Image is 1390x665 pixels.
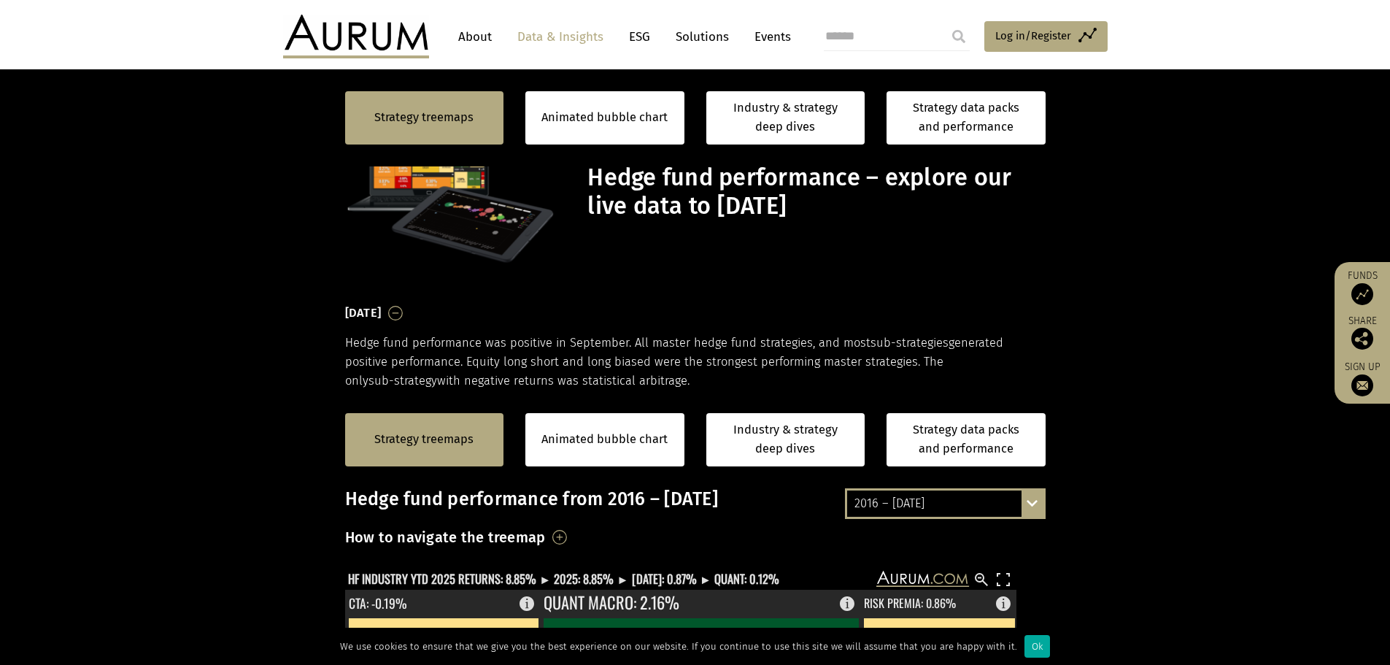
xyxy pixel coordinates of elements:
h3: [DATE] [345,302,382,324]
div: Share [1342,316,1383,350]
a: Funds [1342,269,1383,305]
span: sub-strategies [870,336,949,350]
a: ESG [622,23,657,50]
h1: Hedge fund performance – explore our live data to [DATE] [587,164,1041,220]
a: Strategy treemaps [374,430,474,449]
a: Sign up [1342,361,1383,396]
img: Share this post [1351,328,1373,350]
p: Hedge fund performance was positive in September. All master hedge fund strategies, and most gene... [345,334,1046,391]
img: Access Funds [1351,283,1373,305]
h3: Hedge fund performance from 2016 – [DATE] [345,488,1046,510]
a: Solutions [668,23,736,50]
a: Industry & strategy deep dives [706,413,865,466]
img: Sign up to our newsletter [1351,374,1373,396]
div: 2016 – [DATE] [847,491,1043,517]
a: Animated bubble chart [541,430,668,449]
a: About [451,23,499,50]
input: Submit [944,22,973,51]
a: Data & Insights [510,23,611,50]
h3: How to navigate the treemap [345,525,546,550]
img: Aurum [283,15,429,58]
a: Strategy data packs and performance [887,91,1046,145]
a: Events [747,23,791,50]
span: Log in/Register [995,27,1071,45]
a: Strategy treemaps [374,108,474,127]
a: Strategy data packs and performance [887,413,1046,466]
a: Log in/Register [984,21,1108,52]
span: sub-strategy [368,374,437,388]
div: Ok [1024,635,1050,658]
a: Animated bubble chart [541,108,668,127]
a: Industry & strategy deep dives [706,91,865,145]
